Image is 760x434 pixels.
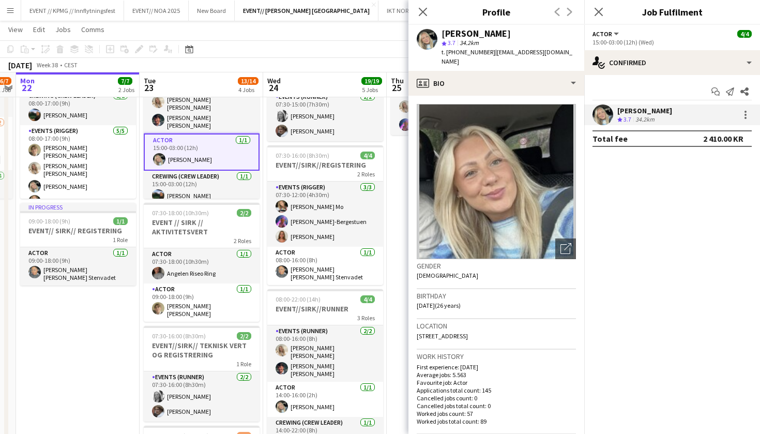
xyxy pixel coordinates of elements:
span: 4/4 [360,152,375,159]
span: 2 Roles [357,170,375,178]
span: 09:00-18:00 (9h) [28,217,70,225]
p: First experience: [DATE] [417,363,576,371]
img: Crew avatar or photo [417,104,576,259]
app-card-role: Crewing (Crew Leader)1/115:00-03:00 (12h)[PERSON_NAME] [144,171,260,206]
h3: Profile [408,5,584,19]
app-card-role: Actor1/109:00-18:00 (9h)[PERSON_NAME] [PERSON_NAME] [144,283,260,322]
p: Average jobs: 5.563 [417,371,576,379]
p: Worked jobs total count: 89 [417,417,576,425]
h3: Job Fulfilment [584,5,760,19]
span: View [8,25,23,34]
div: 5 Jobs [362,86,382,94]
span: t. [PHONE_NUMBER] [442,48,495,56]
a: Comms [77,23,109,36]
app-card-role: Events (Runner)2/207:30-16:00 (8h30m)[PERSON_NAME][PERSON_NAME] [144,371,260,422]
div: [DATE] [8,60,32,70]
span: Week 38 [34,61,60,69]
div: [PERSON_NAME] [442,29,511,38]
app-job-card: 07:00-03:00 (20h) (Wed)4/4EVENT//SIRK//RUNNER3 RolesEvents (Runner)2/207:00-18:00 (11h)[PERSON_NA... [144,46,260,199]
h3: EVENT // SIRK // AKTIVITETSVERT [144,218,260,236]
p: Cancelled jobs total count: 0 [417,402,576,410]
span: 07:30-16:00 (8h30m) [276,152,329,159]
app-card-role: Actor1/115:00-03:00 (12h)[PERSON_NAME] [144,133,260,171]
h3: EVENT// SIRK// REGISTERING [20,226,136,235]
span: 1 Role [113,236,128,244]
div: Open photos pop-in [555,238,576,259]
p: Applications total count: 145 [417,386,576,394]
app-card-role: Events (Runner)2/207:30-15:00 (7h30m)[PERSON_NAME][PERSON_NAME] [267,91,383,141]
span: 07:30-16:00 (8h30m) [152,332,206,340]
h3: Work history [417,352,576,361]
span: 2/2 [237,209,251,217]
button: IKT NORGE // Arendalsuka [378,1,465,21]
app-job-card: 07:30-18:00 (10h30m)2/2EVENT // SIRK // AKTIVITETSVERT2 RolesActor1/107:30-18:00 (10h30m)Angelen ... [144,203,260,322]
span: 13/14 [238,77,259,85]
span: Thu [391,76,404,85]
h3: EVENT//SIRK// TEKNISK VERT OG REGISTRERING [144,341,260,360]
div: 07:30-16:00 (8h30m)4/4EVENT//SIRK//REGISTERING2 RolesEvents (Rigger)3/307:30-12:00 (4h30m)[PERSON... [267,145,383,285]
span: Tue [144,76,156,85]
span: 2 Roles [234,237,251,245]
span: | [EMAIL_ADDRESS][DOMAIN_NAME] [442,48,572,65]
button: Actor [592,30,620,38]
app-card-role: Events (Runner)2/207:00-18:00 (11h)[PERSON_NAME] [PERSON_NAME][PERSON_NAME] [PERSON_NAME] [144,77,260,133]
span: 1 Role [236,360,251,368]
span: Comms [81,25,104,34]
h3: Gender [417,261,576,271]
p: Worked jobs count: 57 [417,410,576,417]
div: In progress [20,203,136,211]
span: [STREET_ADDRESS] [417,332,468,340]
span: 24 [266,82,281,94]
app-card-role: Actor1/107:30-18:00 (10h30m)Angelen Riseo Ring [144,248,260,283]
span: 34.2km [458,39,481,47]
span: 2/2 [237,332,251,340]
span: 23 [142,82,156,94]
div: 4 Jobs [238,86,258,94]
span: Jobs [55,25,71,34]
button: EVENT // KPMG // Innflytningsfest [21,1,124,21]
span: 07:30-18:00 (10h30m) [152,209,209,217]
span: 3.7 [448,39,455,47]
div: 34.2km [633,115,657,124]
span: [DEMOGRAPHIC_DATA] [417,272,478,279]
button: New Board [189,1,235,21]
span: 4/4 [737,30,752,38]
div: CEST [64,61,78,69]
span: Edit [33,25,45,34]
div: Confirmed [584,50,760,75]
app-card-role: Events (Runner)2/208:00-16:00 (8h)[PERSON_NAME] [PERSON_NAME][PERSON_NAME] [PERSON_NAME] [267,325,383,382]
span: Wed [267,76,281,85]
h3: EVENT//SIRK//REGISTERING [267,160,383,170]
span: 25 [389,82,404,94]
h3: Birthday [417,291,576,301]
a: Jobs [51,23,75,36]
span: 19/19 [361,77,382,85]
div: 2 Jobs [118,86,134,94]
div: Total fee [592,133,628,144]
span: 1/1 [113,217,128,225]
span: 22 [19,82,35,94]
div: Bio [408,71,584,96]
p: Favourite job: Actor [417,379,576,386]
app-job-card: In progress09:00-18:00 (9h)1/1EVENT// SIRK// REGISTERING1 RoleActor1/109:00-18:00 (9h)[PERSON_NAM... [20,203,136,286]
div: [PERSON_NAME] [617,106,672,115]
h3: EVENT//SIRK//RUNNER [267,304,383,313]
app-job-card: 07:30-16:00 (8h30m)2/2EVENT//SIRK// TEKNISK VERT OG REGISTRERING1 RoleEvents (Runner)2/207:30-16:... [144,326,260,422]
app-card-role: Events (Driver)2/209:00-16:00 (7h)[PERSON_NAME] [PERSON_NAME][PERSON_NAME]-Bergestuen [391,82,507,135]
span: 4/4 [360,295,375,303]
p: Cancelled jobs count: 0 [417,394,576,402]
a: Edit [29,23,49,36]
span: 08:00-22:00 (14h) [276,295,321,303]
app-card-role: Actor1/108:00-16:00 (8h)[PERSON_NAME] [PERSON_NAME] Stenvadet [267,247,383,285]
div: 2 410.00 KR [703,133,743,144]
app-card-role: Actor1/109:00-18:00 (9h)[PERSON_NAME] [PERSON_NAME] Stenvadet [20,247,136,286]
app-card-role: Events (Rigger)5/508:00-17:00 (9h)[PERSON_NAME] [PERSON_NAME][PERSON_NAME] [PERSON_NAME][PERSON_N... [20,125,136,230]
button: EVENT// [PERSON_NAME] [GEOGRAPHIC_DATA] [235,1,378,21]
app-card-role: Events (Rigger)3/307:30-12:00 (4h30m)[PERSON_NAME] Mo[PERSON_NAME]-Bergestuen[PERSON_NAME] [267,182,383,247]
div: 15:00-03:00 (12h) (Wed) [592,38,752,46]
h3: Location [417,321,576,331]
